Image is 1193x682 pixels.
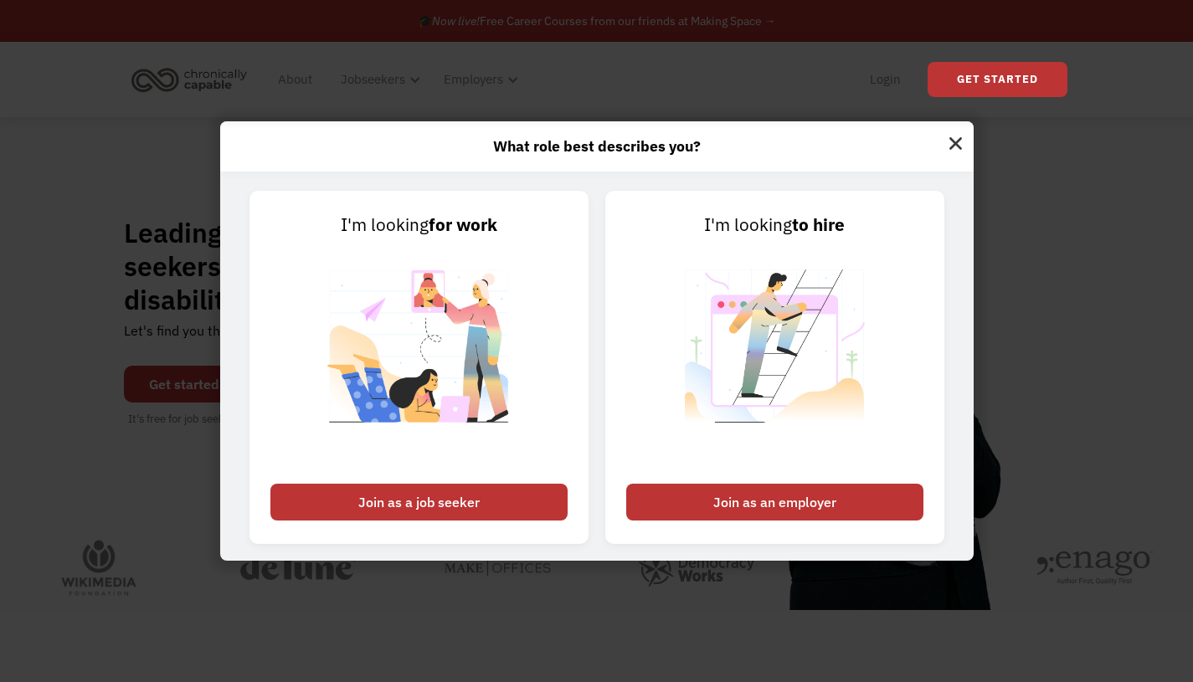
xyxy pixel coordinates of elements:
[315,238,523,475] img: Chronically Capable Personalized Job Matching
[626,484,923,520] div: Join as an employer
[626,212,923,238] div: I'm looking
[605,191,944,544] a: I'm lookingto hireJoin as an employer
[126,61,260,98] a: home
[493,136,701,156] strong: What role best describes you?
[792,213,845,236] strong: to hire
[341,69,405,90] div: Jobseekers
[928,62,1067,97] a: Get Started
[268,53,322,106] a: About
[249,191,589,544] a: I'm lookingfor workJoin as a job seeker
[126,61,252,98] img: Chronically Capable logo
[444,69,503,90] div: Employers
[270,212,568,238] div: I'm looking
[429,213,497,236] strong: for work
[331,53,425,106] div: Jobseekers
[434,53,523,106] div: Employers
[270,484,568,520] div: Join as a job seeker
[860,53,911,106] a: Login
